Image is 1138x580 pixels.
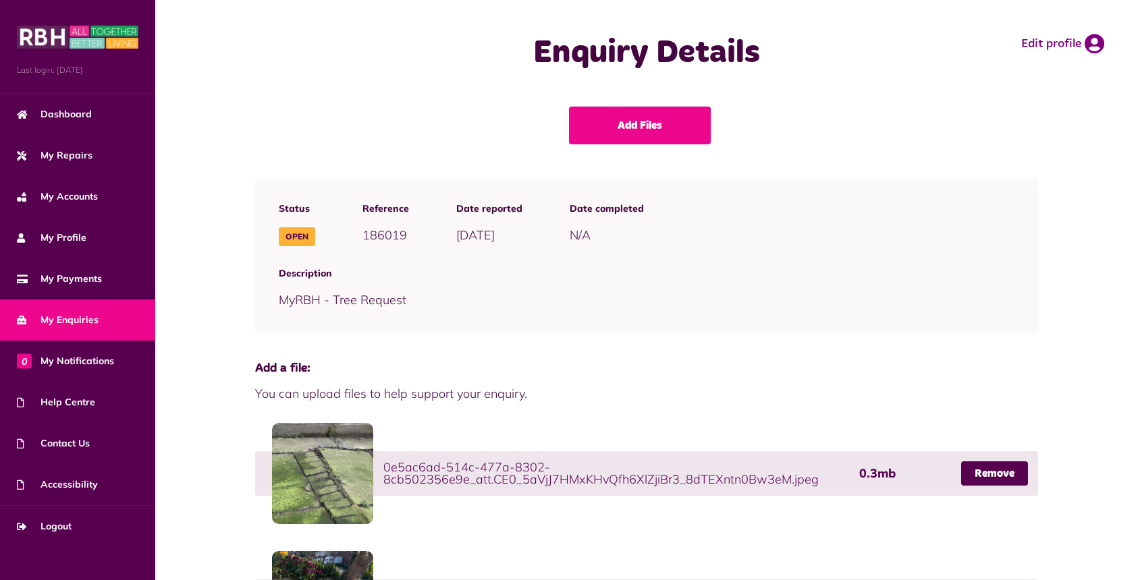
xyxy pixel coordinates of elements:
a: Add Files [569,107,711,144]
span: 0 [17,353,32,368]
span: 0.3mb [859,467,896,480]
span: Last login: [DATE] [17,64,138,76]
span: Reference [362,202,409,216]
span: Dashboard [17,107,92,121]
span: Date completed [570,202,644,216]
span: Date reported [456,202,522,216]
span: Open [279,227,315,246]
span: 186019 [362,227,407,243]
a: Remove [961,461,1028,486]
img: MyRBH [17,24,138,51]
span: 0e5ac6ad-514c-477a-8302-8cb502356e9e_att.CE0_5aVjJ7HMxKHvQfh6XlZjiBr3_8dTEXntn0Bw3eM.jpeg [383,461,846,486]
span: My Profile [17,231,86,245]
span: Description [279,266,1014,281]
span: My Accounts [17,190,98,204]
h1: Enquiry Details [414,34,879,73]
a: Edit profile [1021,34,1104,54]
span: My Enquiries [17,313,99,327]
span: Accessibility [17,477,98,492]
span: My Payments [17,272,102,286]
span: Status [279,202,315,216]
span: You can upload files to help support your enquiry. [255,384,1038,403]
span: N/A [570,227,591,243]
span: Help Centre [17,395,95,409]
span: [DATE] [456,227,495,243]
span: Logout [17,519,72,533]
span: MyRBH - Tree Request [279,292,406,308]
span: Contact Us [17,436,90,451]
span: My Repairs [17,148,92,163]
span: My Notifications [17,354,114,368]
span: Add a file: [255,359,1038,378]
